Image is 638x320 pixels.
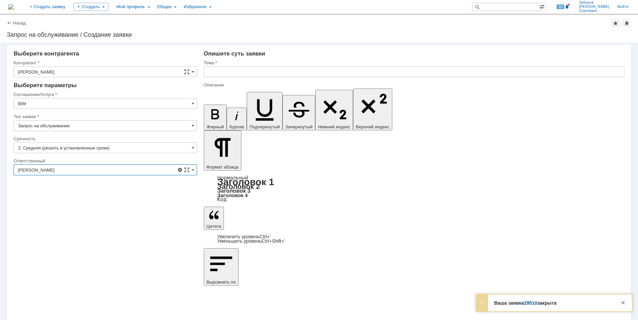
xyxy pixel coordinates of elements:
button: Жирный [204,105,227,130]
button: Верхний индекс [353,89,392,130]
button: Выровнять по [204,248,239,286]
button: Цитата [204,207,224,230]
a: Нормальный [217,175,248,180]
div: Тема [204,61,623,65]
span: 10 [557,4,564,9]
div: Сделать домашней страницей [623,19,631,27]
button: Формат абзаца [204,130,241,171]
div: Срочность [14,137,196,141]
a: Перейти на домашнюю страницу [8,4,14,10]
span: Зиборов [579,1,609,5]
span: Нижний индекс [318,124,350,129]
a: Increase [217,234,271,239]
div: Описание [204,83,623,87]
span: [PERSON_NAME] [579,5,609,9]
span: Ctrl+' [260,234,271,239]
span: Опишите суть заявки [204,50,265,57]
span: Ctrl+Shift+' [261,238,285,244]
span: Цитата [207,224,222,229]
span: Удалить [177,167,183,173]
img: logo [8,4,14,10]
button: Нижний индекс [315,90,353,130]
span: Формат абзаца [207,164,239,170]
span: Сергеевич [579,9,609,13]
a: Заголовок 1 [217,177,274,187]
div: Соглашение/Услуга [14,92,196,97]
span: Сложная форма [184,69,189,75]
a: Назад [13,20,26,26]
div: Закрыть [619,299,627,307]
span: Верхний индекс [356,124,390,129]
span: Расширенный поиск [539,3,546,10]
div: Запрос на обслуживание / Создание заявки [7,31,631,38]
span: Выберите параметры [14,82,77,89]
span: Подчеркнутый [249,124,280,129]
div: Формат абзаца [204,175,624,202]
div: Тип заявки [14,114,196,119]
div: Цитата [204,235,624,243]
span: Курсив [229,124,244,129]
div: Ответственный [14,159,196,163]
div: Создать [74,3,108,11]
span: Выровнять по [207,279,236,285]
div: Контрагент [14,61,196,65]
span: Выберите контрагента [14,50,79,57]
a: 29510 [524,300,537,306]
a: Заголовок 3 [217,188,250,194]
button: Подчеркнутый [247,92,283,130]
div: Добавить в избранное [611,19,620,27]
button: Курсив [227,108,247,130]
div: Развернуть [478,299,486,307]
button: Зачеркнутый [283,95,315,130]
a: Decrease [217,238,285,244]
a: Заголовок 4 [217,192,248,198]
a: Код [217,196,227,203]
strong: Ваша заявка закрыта [494,300,557,306]
span: Жирный [207,124,224,129]
a: Заголовок 2 [217,182,260,190]
span: Зачеркнутый [285,124,313,129]
span: Сложная форма [184,167,189,173]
